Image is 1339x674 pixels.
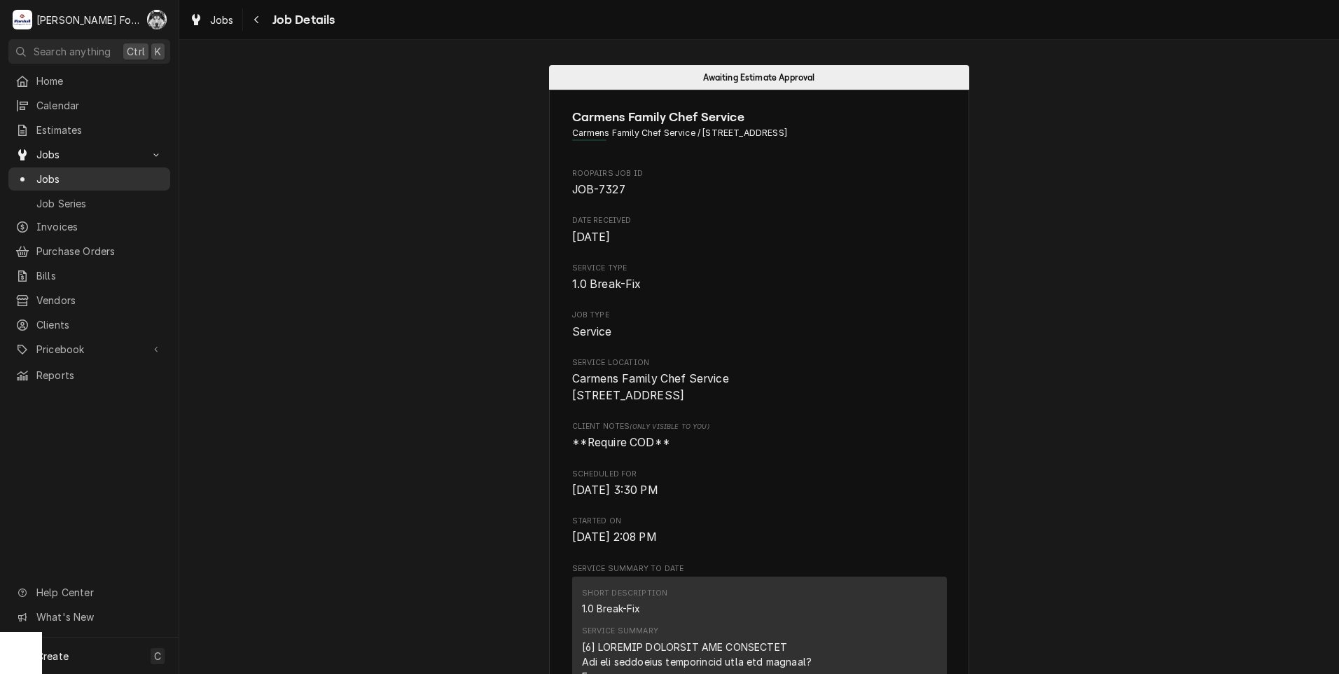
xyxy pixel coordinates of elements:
div: C( [147,10,167,29]
div: Short Description [582,588,668,599]
a: Go to Pricebook [8,338,170,361]
div: [PERSON_NAME] Food Equipment Service [36,13,139,27]
a: Job Series [8,192,170,215]
span: JOB-7327 [572,183,625,196]
span: Service Location [572,357,947,369]
a: Go to Help Center [8,581,170,604]
div: Status [549,65,969,90]
span: Calendar [36,98,163,113]
span: Create [36,650,69,662]
span: Estimates [36,123,163,137]
a: Calendar [8,94,170,117]
span: Service Summary To Date [572,563,947,575]
span: [DATE] 3:30 PM [572,483,658,497]
span: Purchase Orders [36,244,163,259]
div: Service Type [572,263,947,293]
span: Scheduled For [572,482,947,499]
span: Invoices [36,219,163,234]
span: Search anything [34,44,111,59]
div: [object Object] [572,421,947,451]
a: Bills [8,264,170,287]
span: Name [572,108,947,127]
div: Date Received [572,215,947,245]
span: Scheduled For [572,469,947,480]
span: Job Details [268,11,335,29]
span: Service Location [572,371,947,404]
a: Vendors [8,289,170,312]
span: Awaiting Estimate Approval [703,73,814,82]
span: 1.0 Break-Fix [572,277,641,291]
div: Client Information [572,108,947,151]
span: Jobs [36,172,163,186]
span: Bills [36,268,163,283]
div: Service Location [572,357,947,404]
span: Job Type [572,310,947,321]
span: Vendors [36,293,163,308]
span: Client Notes [572,421,947,432]
span: [object Object] [572,434,947,451]
a: Purchase Orders [8,240,170,263]
a: Clients [8,313,170,336]
div: Chris Murphy (103)'s Avatar [147,10,167,29]
span: Roopairs Job ID [572,168,947,179]
span: Started On [572,529,947,546]
div: Roopairs Job ID [572,168,947,198]
div: Marshall Food Equipment Service's Avatar [13,10,32,29]
span: Carmens Family Chef Service [STREET_ADDRESS] [572,372,729,402]
a: Home [8,69,170,92]
button: Search anythingCtrlK [8,39,170,64]
span: Reports [36,368,163,383]
span: Date Received [572,229,947,246]
a: Jobs [183,8,240,32]
a: Go to What's New [8,605,170,628]
span: Help Center [36,585,162,600]
span: Jobs [210,13,234,27]
span: Job Series [36,196,163,211]
span: Pricebook [36,342,142,357]
span: Jobs [36,147,142,162]
span: Service [572,325,612,338]
a: Estimates [8,118,170,142]
span: Date Received [572,215,947,226]
span: Roopairs Job ID [572,181,947,198]
div: 1.0 Break-Fix [582,601,641,616]
a: Go to Jobs [8,143,170,166]
span: K [155,44,161,59]
div: M [13,10,32,29]
span: (Only Visible to You) [630,422,709,430]
span: What's New [36,610,162,624]
a: Reports [8,364,170,387]
span: Service Type [572,276,947,293]
span: Ctrl [127,44,145,59]
span: Started On [572,516,947,527]
span: [DATE] [572,231,611,244]
div: Job Type [572,310,947,340]
span: Service Type [572,263,947,274]
div: Scheduled For [572,469,947,499]
div: Started On [572,516,947,546]
span: C [154,649,161,663]
span: Home [36,74,163,88]
a: Jobs [8,167,170,191]
div: Service Summary [582,626,658,637]
span: Clients [36,317,163,332]
span: [DATE] 2:08 PM [572,530,657,544]
span: Address [572,127,947,139]
span: Job Type [572,324,947,341]
button: Navigate back [246,8,268,31]
a: Invoices [8,215,170,238]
